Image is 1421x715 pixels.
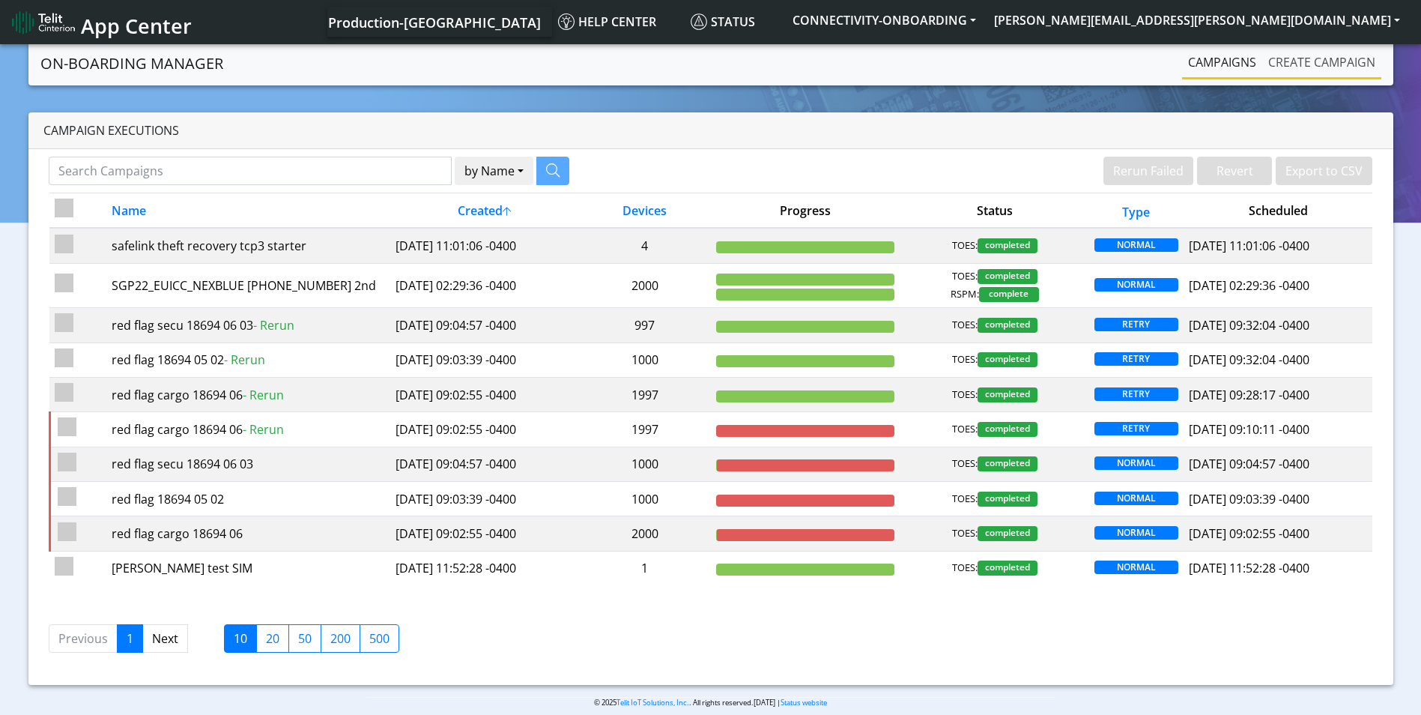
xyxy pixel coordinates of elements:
span: [DATE] 09:02:55 -0400 [1189,525,1309,542]
a: Next [142,624,188,653]
span: NORMAL [1094,492,1178,505]
span: completed [978,269,1037,284]
span: completed [978,318,1037,333]
td: 1000 [579,482,712,516]
th: Name [106,193,390,229]
span: RETRY [1094,387,1178,401]
td: [DATE] 11:52:28 -0400 [390,551,578,585]
span: completed [978,352,1037,367]
span: completed [978,492,1037,507]
td: [DATE] 09:03:39 -0400 [390,482,578,516]
span: TOES: [952,422,978,437]
td: [DATE] 09:02:55 -0400 [390,377,578,411]
a: On-Boarding Manager [40,49,223,79]
label: 500 [360,624,399,653]
a: Help center [552,7,685,37]
label: 20 [256,624,289,653]
span: NORMAL [1094,561,1178,574]
th: Devices [579,193,712,229]
a: Telit IoT Solutions, Inc. [616,698,689,708]
span: [DATE] 11:01:06 -0400 [1189,238,1309,254]
a: 1 [117,624,143,653]
button: Rerun Failed [1103,157,1193,185]
button: Export to CSV [1276,157,1372,185]
span: App Center [81,12,192,40]
td: 4 [579,228,712,263]
span: [DATE] 09:04:57 -0400 [1189,456,1309,472]
span: completed [978,387,1037,402]
span: NORMAL [1094,238,1178,252]
span: [DATE] 09:32:04 -0400 [1189,352,1309,368]
span: - Rerun [253,317,294,334]
span: [DATE] 09:03:39 -0400 [1189,491,1309,507]
span: [DATE] 11:52:28 -0400 [1189,560,1309,576]
span: - Rerun [224,352,265,368]
img: status.svg [691,13,707,30]
div: red flag cargo 18694 06 [112,420,384,438]
span: completed [978,561,1037,576]
td: [DATE] 09:02:55 -0400 [390,412,578,447]
div: red flag secu 18694 06 03 [112,316,384,334]
td: [DATE] 09:03:39 -0400 [390,343,578,377]
span: TOES: [952,456,978,471]
a: Status website [781,698,827,708]
td: [DATE] 02:29:36 -0400 [390,263,578,307]
div: Campaign Executions [28,112,1393,149]
span: TOES: [952,561,978,576]
a: Your current platform instance [327,7,540,37]
span: [DATE] 09:10:11 -0400 [1189,421,1309,438]
div: [PERSON_NAME] test SIM [112,559,384,577]
span: TOES: [952,492,978,507]
span: completed [978,238,1037,253]
span: completed [978,456,1037,471]
img: knowledge.svg [558,13,575,30]
span: NORMAL [1094,278,1178,292]
span: [DATE] 09:28:17 -0400 [1189,387,1309,403]
span: RETRY [1094,318,1178,331]
span: [DATE] 02:29:36 -0400 [1189,277,1309,294]
span: NORMAL [1094,526,1178,540]
td: [DATE] 09:04:57 -0400 [390,308,578,343]
td: 1 [579,551,712,585]
div: red flag cargo 18694 06 [112,525,384,543]
td: 1000 [579,447,712,481]
a: Campaigns [1182,47,1262,77]
td: 2000 [579,516,712,551]
span: [DATE] 09:32:04 -0400 [1189,317,1309,334]
span: TOES: [952,387,978,402]
span: RSPM: [951,287,979,302]
span: completed [978,526,1037,541]
td: 1000 [579,343,712,377]
span: RETRY [1094,352,1178,366]
label: 10 [224,624,257,653]
span: Help center [558,13,656,30]
span: completed [978,422,1037,437]
td: [DATE] 09:04:57 -0400 [390,447,578,481]
span: Status [691,13,755,30]
div: SGP22_EUICC_NEXBLUE [PHONE_NUMBER] 2nd [112,277,384,295]
td: [DATE] 11:01:06 -0400 [390,228,578,263]
td: 1997 [579,412,712,447]
td: [DATE] 09:02:55 -0400 [390,516,578,551]
p: © 2025 . All rights reserved.[DATE] | [366,697,1055,708]
span: complete [979,287,1039,302]
button: Revert [1197,157,1272,185]
span: - Rerun [243,421,284,438]
input: Search Campaigns [49,157,452,185]
td: 1997 [579,377,712,411]
span: - Rerun [243,387,284,403]
th: Status [900,193,1089,229]
td: 997 [579,308,712,343]
a: App Center [12,6,190,38]
label: 50 [288,624,321,653]
span: NORMAL [1094,456,1178,470]
div: red flag secu 18694 06 03 [112,455,384,473]
button: by Name [455,157,533,185]
div: red flag cargo 18694 06 [112,386,384,404]
img: logo-telit-cinterion-gw-new.png [12,10,75,34]
span: TOES: [952,318,978,333]
button: CONNECTIVITY-ONBOARDING [784,7,985,34]
div: red flag 18694 05 02 [112,490,384,508]
a: Create campaign [1262,47,1381,77]
td: 2000 [579,263,712,307]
